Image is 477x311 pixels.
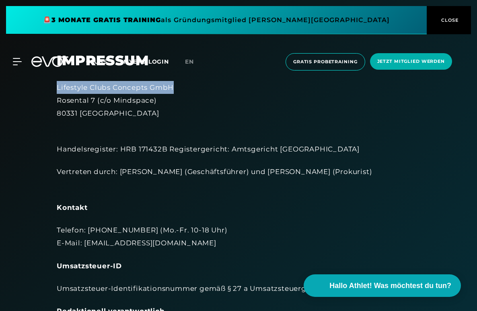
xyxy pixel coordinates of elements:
[293,58,358,65] span: Gratis Probetraining
[57,203,88,211] strong: Kontakt
[57,165,420,191] div: Vertreten durch: [PERSON_NAME] (Geschäftsführer) und [PERSON_NAME] (Prokurist)
[57,282,420,295] div: Umsatzsteuer-Identifikationsnummer gemäß § 27 a Umsatzsteuergesetz: DE204700323
[377,58,445,65] span: Jetzt Mitglied werden
[86,58,107,65] span: Clubs
[123,58,169,65] a: MYEVO LOGIN
[329,280,451,291] span: Hallo Athlet! Was möchtest du tun?
[57,81,420,120] div: Lifestyle Clubs Concepts GmbH Rosental 7 (c/o Mindspace) 80331 [GEOGRAPHIC_DATA]
[57,262,122,270] strong: Umsatzsteuer-ID
[86,58,123,65] a: Clubs
[57,224,420,250] div: Telefon: [PHONE_NUMBER] (Mo.-Fr. 10-18 Uhr) E-Mail: [EMAIL_ADDRESS][DOMAIN_NAME]
[304,274,461,297] button: Hallo Athlet! Was möchtest du tun?
[427,6,471,34] button: CLOSE
[283,53,368,70] a: Gratis Probetraining
[185,58,194,65] span: en
[57,130,420,156] div: Handelsregister: HRB 171432B Registergericht: Amtsgericht [GEOGRAPHIC_DATA]
[185,57,204,66] a: en
[368,53,454,70] a: Jetzt Mitglied werden
[439,17,459,24] span: CLOSE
